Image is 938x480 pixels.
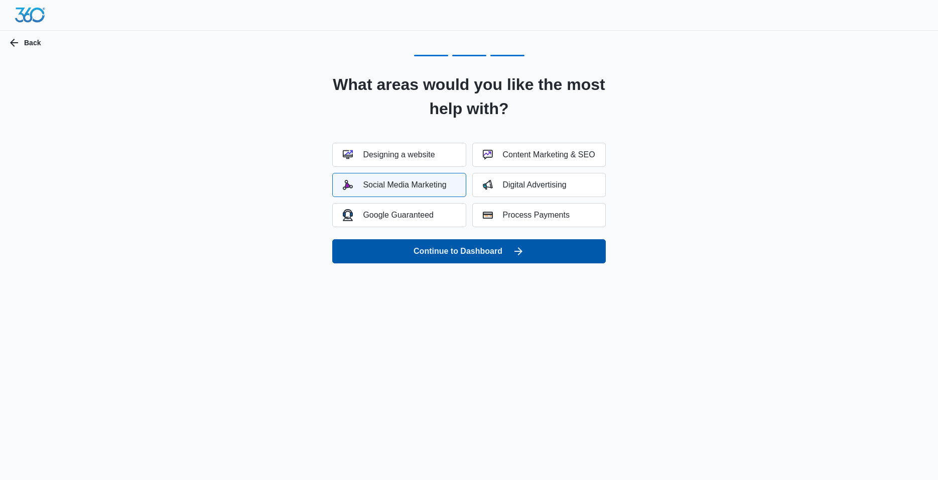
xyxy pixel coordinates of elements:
div: Content Marketing & SEO [483,150,595,160]
button: Process Payments [472,203,606,227]
div: Google Guaranteed [343,209,434,221]
button: Content Marketing & SEO [472,143,606,167]
button: Social Media Marketing [332,173,466,197]
div: Social Media Marketing [343,180,446,190]
button: Designing a website [332,143,466,167]
div: Process Payments [483,210,570,220]
button: Digital Advertising [472,173,606,197]
h2: What areas would you like the most help with? [320,72,618,121]
div: Designing a website [343,150,435,160]
button: Continue to Dashboard [332,239,605,263]
button: Google Guaranteed [332,203,466,227]
div: Digital Advertising [483,180,567,190]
